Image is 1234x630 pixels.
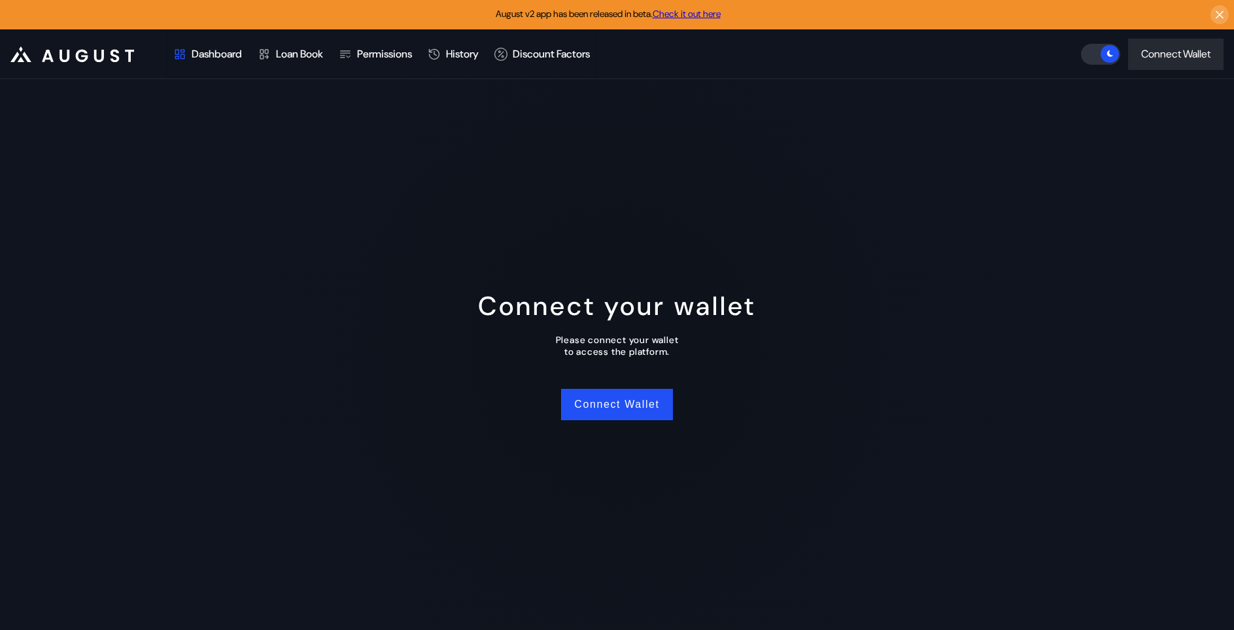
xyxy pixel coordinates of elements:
[478,289,756,323] div: Connect your wallet
[250,30,331,78] a: Loan Book
[513,47,590,61] div: Discount Factors
[446,47,479,61] div: History
[487,30,598,78] a: Discount Factors
[331,30,420,78] a: Permissions
[556,334,679,357] div: Please connect your wallet to access the platform.
[420,30,487,78] a: History
[653,8,721,20] a: Check it out here
[1128,39,1224,70] button: Connect Wallet
[357,47,412,61] div: Permissions
[276,47,323,61] div: Loan Book
[1141,47,1210,61] div: Connect Wallet
[561,389,672,420] button: Connect Wallet
[165,30,250,78] a: Dashboard
[192,47,242,61] div: Dashboard
[496,8,721,20] span: August v2 app has been released in beta.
